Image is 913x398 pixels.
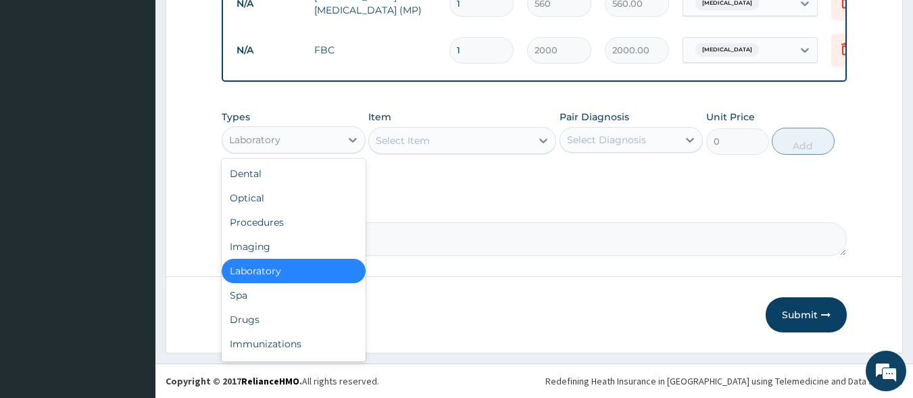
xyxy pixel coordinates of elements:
[545,374,903,388] div: Redefining Heath Insurance in [GEOGRAPHIC_DATA] using Telemedicine and Data Science!
[7,259,257,307] textarea: Type your message and hit 'Enter'
[307,36,443,64] td: FBC
[560,110,629,124] label: Pair Diagnosis
[25,68,55,101] img: d_794563401_company_1708531726252_794563401
[368,110,391,124] label: Item
[222,111,250,123] label: Types
[229,133,280,147] div: Laboratory
[70,76,227,93] div: Chat with us now
[222,356,366,380] div: Others
[222,307,366,332] div: Drugs
[567,133,646,147] div: Select Diagnosis
[166,375,302,387] strong: Copyright © 2017 .
[772,128,835,155] button: Add
[695,43,759,57] span: [MEDICAL_DATA]
[222,259,366,283] div: Laboratory
[222,203,847,215] label: Comment
[230,38,307,63] td: N/A
[766,297,847,332] button: Submit
[222,161,366,186] div: Dental
[222,332,366,356] div: Immunizations
[155,364,913,398] footer: All rights reserved.
[241,375,299,387] a: RelianceHMO
[222,210,366,234] div: Procedures
[376,134,430,147] div: Select Item
[78,116,187,252] span: We're online!
[222,186,366,210] div: Optical
[222,283,366,307] div: Spa
[222,7,254,39] div: Minimize live chat window
[222,234,366,259] div: Imaging
[706,110,755,124] label: Unit Price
